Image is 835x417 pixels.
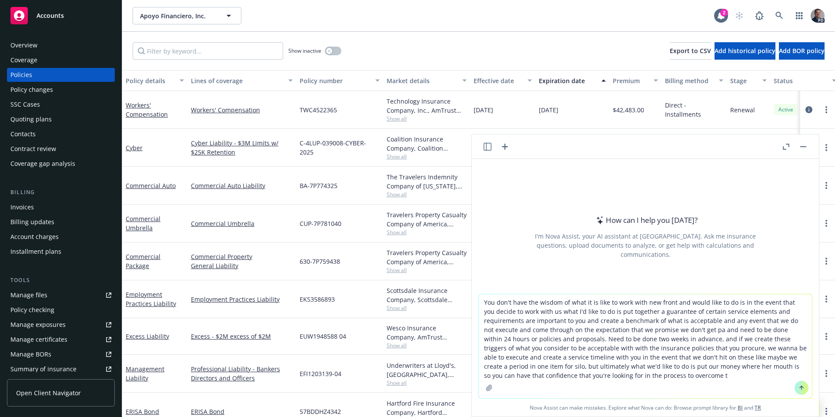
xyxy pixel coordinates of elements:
div: Manage BORs [10,347,51,361]
a: SSC Cases [7,98,115,111]
a: Manage files [7,288,115,302]
a: Billing updates [7,215,115,229]
button: Market details [383,70,470,91]
span: Nova Assist can make mistakes. Explore what Nova can do: Browse prompt library for and [475,399,815,417]
span: [DATE] [539,105,558,114]
button: Policy details [122,70,187,91]
button: Lines of coverage [187,70,296,91]
span: C-4LUP-039008-CYBER-2025 [300,138,380,157]
a: Overview [7,38,115,52]
a: Account charges [7,230,115,244]
a: ERISA Bond [191,407,293,416]
button: Policy number [296,70,383,91]
div: Wesco Insurance Company, AmTrust Financial Services, Brown & Riding Insurance Services, Inc. [387,323,467,342]
div: The Travelers Indemnity Company of [US_STATE], Travelers Insurance [387,172,467,191]
a: ERISA Bond [126,407,159,416]
div: Quoting plans [10,112,52,126]
span: EUW1948588 04 [300,332,346,341]
a: Cyber Liability - $3M Limits w/ $25K Retention [191,138,293,157]
span: [DATE] [474,105,493,114]
a: Manage exposures [7,318,115,332]
a: Coverage [7,53,115,67]
span: Show all [387,229,467,236]
span: Show all [387,266,467,274]
span: Show all [387,379,467,387]
a: Accounts [7,3,115,28]
div: Billing updates [10,215,54,229]
div: Hartford Fire Insurance Company, Hartford Insurance Group [387,399,467,417]
a: Directors and Officers [191,373,293,383]
span: Renewal [730,105,755,114]
div: 2 [720,9,728,17]
a: Management Liability [126,365,164,382]
span: 57BDDHZ4342 [300,407,341,416]
a: Manage BORs [7,347,115,361]
div: Manage certificates [10,333,67,346]
span: BA-7P774325 [300,181,337,190]
a: Summary of insurance [7,362,115,376]
div: Scottsdale Insurance Company, Scottsdale Insurance Company (Nationwide), Brown & Riding Insurance... [387,286,467,304]
div: Effective date [474,76,522,85]
div: Market details [387,76,457,85]
span: Active [777,106,795,114]
div: Policies [10,68,32,82]
a: more [821,180,832,191]
div: Policy number [300,76,370,85]
span: Show all [387,115,467,122]
span: Apoyo Financiero, Inc. [140,11,215,20]
a: Report a Bug [751,7,768,24]
a: Commercial Umbrella [126,215,160,232]
span: Open Client Navigator [16,388,81,397]
div: Contacts [10,127,36,141]
a: Coverage gap analysis [7,157,115,171]
div: Premium [613,76,648,85]
div: Policy details [126,76,174,85]
a: Manage certificates [7,333,115,346]
a: more [821,142,832,153]
a: Invoices [7,200,115,214]
div: How can I help you [DATE]? [594,215,698,226]
a: Workers' Compensation [191,105,293,114]
div: Coalition Insurance Company, Coalition Insurance Solutions (Carrier), Coalition Insurance Solutio... [387,135,467,153]
div: Lines of coverage [191,76,283,85]
button: Add historical policy [715,42,775,60]
button: Billing method [661,70,727,91]
a: more [821,331,832,342]
div: Status [774,76,827,85]
div: Travelers Property Casualty Company of America, Travelers Insurance [387,248,467,266]
span: Show inactive [288,47,321,54]
div: SSC Cases [10,98,40,111]
button: Export to CSV [670,42,711,60]
div: Underwriters at Lloyd's, [GEOGRAPHIC_DATA], [PERSON_NAME] of [GEOGRAPHIC_DATA], Brown & Riding In... [387,361,467,379]
a: BI [738,404,743,411]
button: Add BOR policy [779,42,825,60]
div: Manage exposures [10,318,66,332]
a: Commercial Property [191,252,293,261]
div: Invoices [10,200,34,214]
div: Tools [7,276,115,285]
span: Show all [387,304,467,312]
div: Coverage [10,53,37,67]
a: circleInformation [804,104,814,115]
div: Account charges [10,230,59,244]
span: EFI1203139-04 [300,369,341,378]
a: Workers' Compensation [126,101,168,118]
img: photo [811,9,825,23]
a: more [821,406,832,417]
button: Apoyo Financiero, Inc. [133,7,241,24]
div: Manage files [10,288,47,302]
a: Contract review [7,142,115,156]
a: Policy checking [7,303,115,317]
div: Policy changes [10,83,53,97]
a: Professional Liability - Bankers [191,364,293,373]
div: Contract review [10,142,56,156]
div: Billing [7,188,115,197]
span: Show all [387,153,467,160]
a: General Liability [191,261,293,270]
a: Cyber [126,144,143,152]
div: Policy checking [10,303,54,317]
span: Show all [387,342,467,349]
a: more [821,104,832,115]
a: Policies [7,68,115,82]
span: $42,483.00 [613,105,644,114]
